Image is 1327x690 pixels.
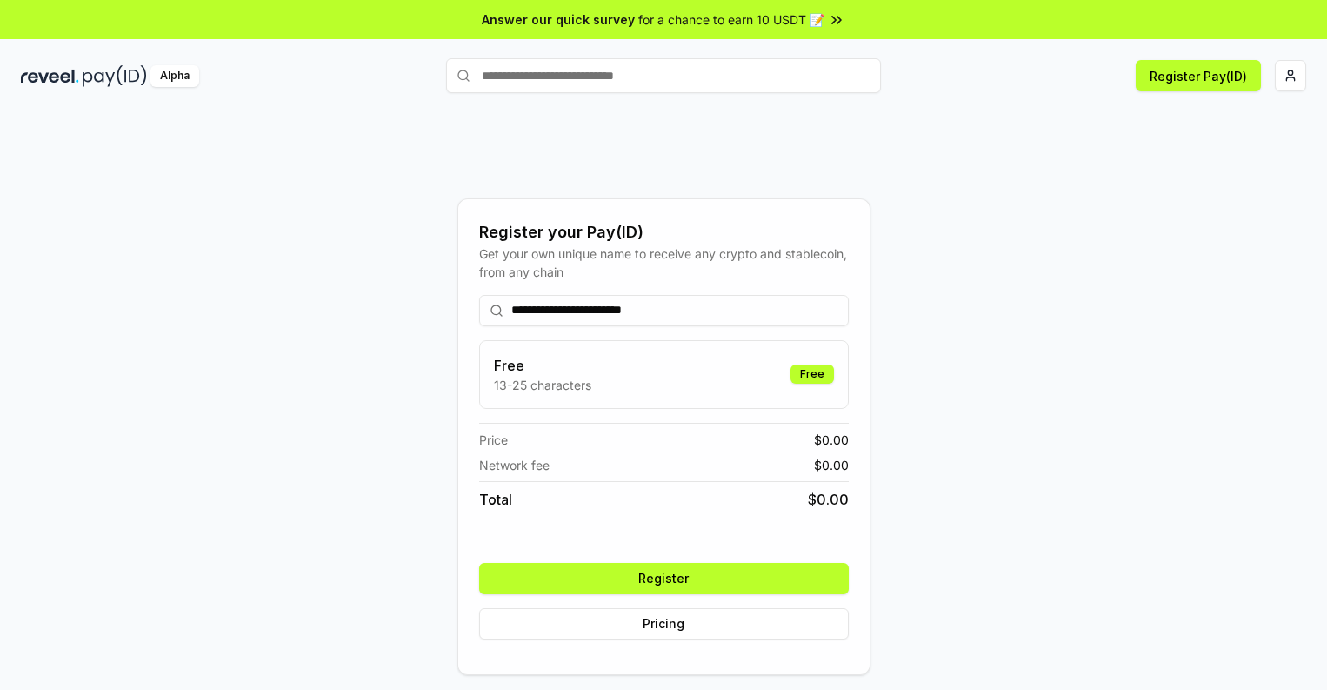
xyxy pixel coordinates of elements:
[479,489,512,510] span: Total
[790,365,834,384] div: Free
[814,431,849,449] span: $ 0.00
[479,563,849,594] button: Register
[479,456,550,474] span: Network fee
[479,431,508,449] span: Price
[479,245,849,281] div: Get your own unique name to receive any crypto and stablecoin, from any chain
[638,10,824,29] span: for a chance to earn 10 USDT 📝
[482,10,635,29] span: Answer our quick survey
[808,489,849,510] span: $ 0.00
[494,355,591,376] h3: Free
[494,376,591,394] p: 13-25 characters
[479,220,849,245] div: Register your Pay(ID)
[814,456,849,474] span: $ 0.00
[83,65,147,87] img: pay_id
[21,65,79,87] img: reveel_dark
[1136,60,1261,91] button: Register Pay(ID)
[150,65,199,87] div: Alpha
[479,608,849,640] button: Pricing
